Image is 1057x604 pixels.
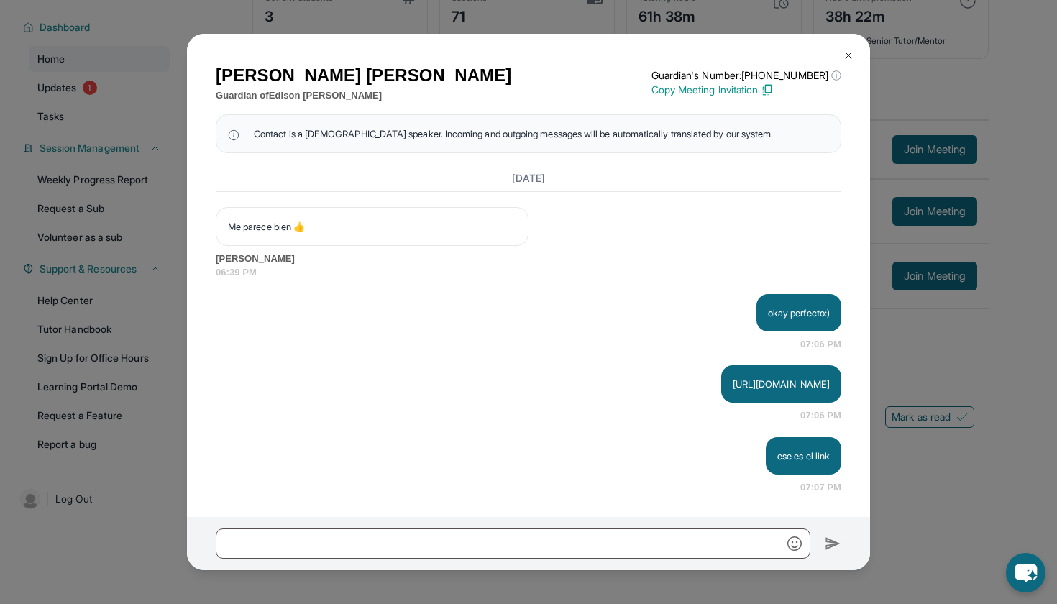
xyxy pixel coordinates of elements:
[825,535,841,552] img: Send icon
[216,88,511,103] p: Guardian of Edison [PERSON_NAME]
[733,377,830,391] p: [URL][DOMAIN_NAME]
[800,408,841,423] span: 07:06 PM
[768,306,830,320] p: okay perfecto:)
[800,480,841,495] span: 07:07 PM
[228,127,239,141] img: info Icon
[651,83,841,97] p: Copy Meeting Invitation
[800,337,841,352] span: 07:06 PM
[216,171,841,186] h3: [DATE]
[216,63,511,88] h1: [PERSON_NAME] [PERSON_NAME]
[1006,553,1045,592] button: chat-button
[228,219,516,234] p: Me parece bien 👍
[787,536,802,551] img: Emoji
[216,252,841,266] span: [PERSON_NAME]
[777,449,830,463] p: ese es el link
[831,68,841,83] span: ⓘ
[216,265,841,280] span: 06:39 PM
[761,83,774,96] img: Copy Icon
[651,68,841,83] p: Guardian's Number: [PHONE_NUMBER]
[254,127,773,141] span: Contact is a [DEMOGRAPHIC_DATA] speaker. Incoming and outgoing messages will be automatically tra...
[843,50,854,61] img: Close Icon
